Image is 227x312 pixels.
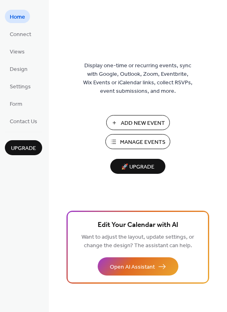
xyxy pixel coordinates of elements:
[106,115,170,130] button: Add New Event
[105,134,170,149] button: Manage Events
[98,220,178,231] span: Edit Your Calendar with AI
[5,79,36,93] a: Settings
[10,118,37,126] span: Contact Us
[10,65,28,74] span: Design
[120,138,165,147] span: Manage Events
[110,263,155,271] span: Open AI Assistant
[110,159,165,174] button: 🚀 Upgrade
[10,13,25,21] span: Home
[121,119,165,128] span: Add New Event
[5,10,30,23] a: Home
[81,232,194,251] span: Want to adjust the layout, update settings, or change the design? The assistant can help.
[10,48,25,56] span: Views
[5,62,32,75] a: Design
[10,100,22,109] span: Form
[98,257,178,276] button: Open AI Assistant
[5,27,36,41] a: Connect
[5,97,27,110] a: Form
[5,140,42,155] button: Upgrade
[83,62,193,96] span: Display one-time or recurring events, sync with Google, Outlook, Zoom, Eventbrite, Wix Events or ...
[5,45,30,58] a: Views
[115,162,161,173] span: 🚀 Upgrade
[11,144,36,153] span: Upgrade
[10,30,31,39] span: Connect
[10,83,31,91] span: Settings
[5,114,42,128] a: Contact Us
